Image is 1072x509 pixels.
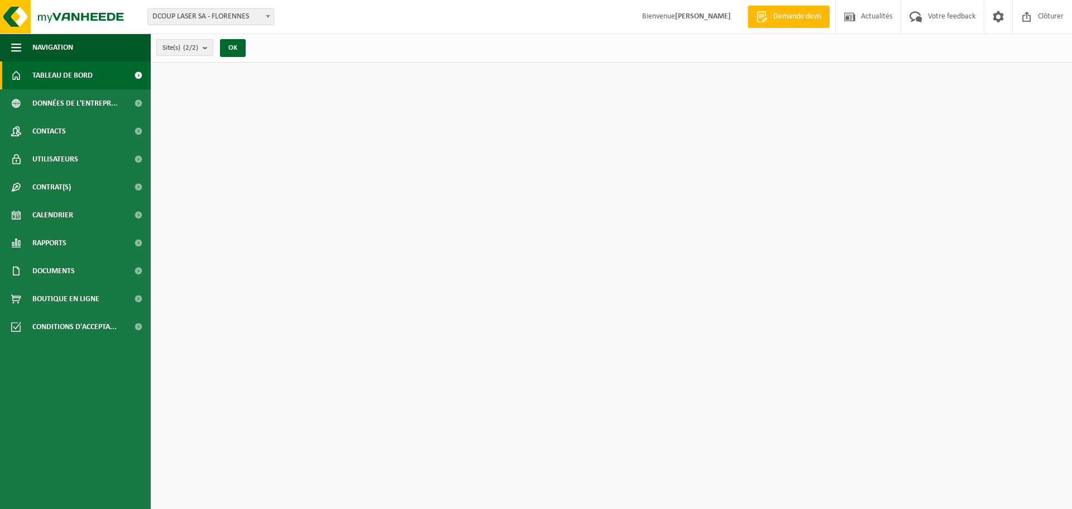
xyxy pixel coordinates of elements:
[32,285,99,313] span: Boutique en ligne
[162,40,198,56] span: Site(s)
[770,11,824,22] span: Demande devis
[675,12,731,21] strong: [PERSON_NAME]
[32,229,66,257] span: Rapports
[748,6,830,28] a: Demande devis
[183,44,198,51] count: (2/2)
[32,313,117,341] span: Conditions d'accepta...
[32,61,93,89] span: Tableau de bord
[32,257,75,285] span: Documents
[32,34,73,61] span: Navigation
[156,39,213,56] button: Site(s)(2/2)
[32,117,66,145] span: Contacts
[32,201,73,229] span: Calendrier
[32,173,71,201] span: Contrat(s)
[147,8,274,25] span: DCOUP LASER SA - FLORENNES
[32,145,78,173] span: Utilisateurs
[32,89,118,117] span: Données de l'entrepr...
[220,39,246,57] button: OK
[148,9,274,25] span: DCOUP LASER SA - FLORENNES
